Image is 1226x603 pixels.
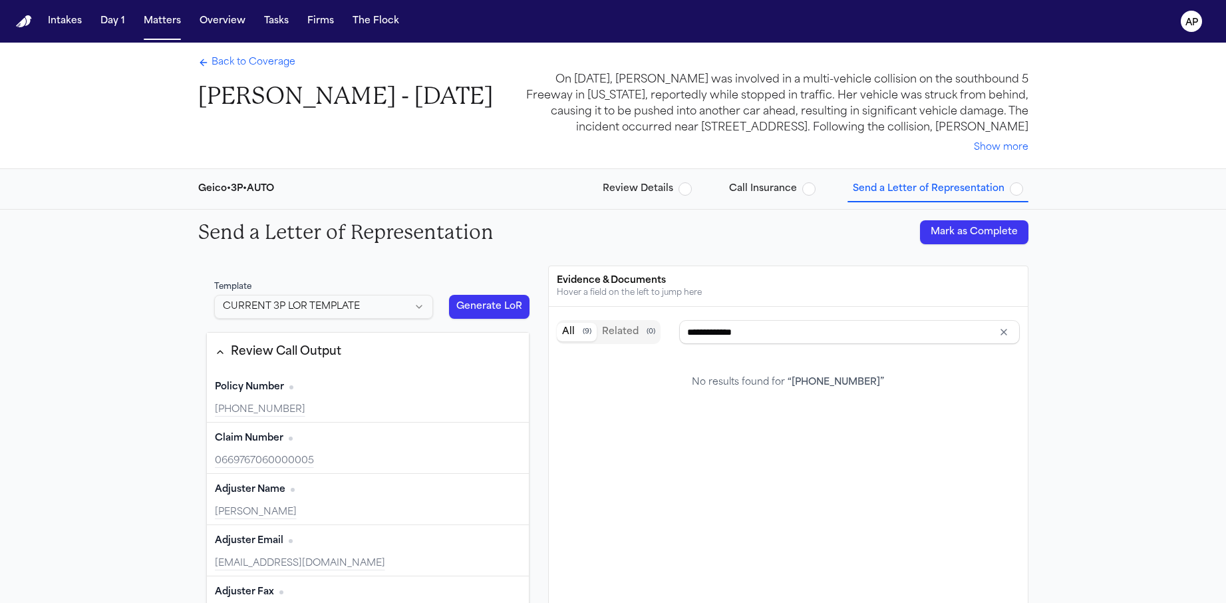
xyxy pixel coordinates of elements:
[449,295,530,319] button: Generate LoR
[289,437,293,441] span: No citation
[215,534,283,548] span: Adjuster Email
[557,323,597,341] button: All documents
[603,182,673,196] span: Review Details
[647,327,655,337] span: ( 0 )
[729,182,797,196] span: Call Insurance
[207,423,530,474] div: Claim Number (required)
[679,320,1020,344] input: Search references
[214,282,433,292] div: Template
[583,327,591,337] span: ( 9 )
[724,177,821,201] button: Call Insurance
[215,557,522,570] div: [EMAIL_ADDRESS][DOMAIN_NAME]
[291,488,295,492] span: No citation
[198,182,274,196] div: Geico • 3P • AUTO
[289,539,293,543] span: No citation
[215,432,283,445] span: Claim Number
[974,141,1028,154] button: Show more
[788,377,884,387] span: “ [PHONE_NUMBER] ”
[597,323,661,341] button: Related documents
[231,343,341,361] div: Review Call Output
[207,371,530,423] div: Policy Number (required)
[212,56,295,69] span: Back to Coverage
[207,525,530,576] div: Adjuster Email (required)
[215,483,285,497] span: Adjuster Name
[215,586,274,599] span: Adjuster Fax
[214,295,433,319] button: Select LoR template
[215,455,522,468] div: 0669767060000005
[138,9,186,33] button: Matters
[16,15,32,28] a: Home
[557,274,1019,288] div: Evidence & Documents
[347,9,404,33] button: The Flock
[847,177,1028,201] button: Send a Letter of Representation
[920,220,1028,244] button: Mark as Complete
[198,56,295,69] a: Back to Coverage
[557,315,1019,416] div: Document browser
[207,474,530,525] div: Adjuster Name (required)
[207,341,530,363] button: Review Call Output
[259,9,294,33] button: Tasks
[95,9,130,33] button: Day 1
[16,15,32,28] img: Finch Logo
[853,182,1004,196] span: Send a Letter of Representation
[194,9,251,33] button: Overview
[43,9,87,33] button: Intakes
[995,323,1013,341] button: Clear input
[215,403,522,417] div: [PHONE_NUMBER]
[302,9,339,33] button: Firms
[289,385,293,389] span: No citation
[215,506,522,519] div: [PERSON_NAME]
[557,288,1019,298] div: Hover a field on the left to jump here
[198,220,494,244] h2: Send a Letter of Representation
[518,72,1028,136] div: On [DATE], [PERSON_NAME] was involved in a multi-vehicle collision on the southbound 5 Freeway in...
[215,381,284,394] span: Policy Number
[1185,18,1198,27] text: AP
[597,177,697,201] button: Review Details
[279,590,283,594] span: No citation
[198,81,493,111] h1: [PERSON_NAME] - [DATE]
[692,376,884,389] div: No results found for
